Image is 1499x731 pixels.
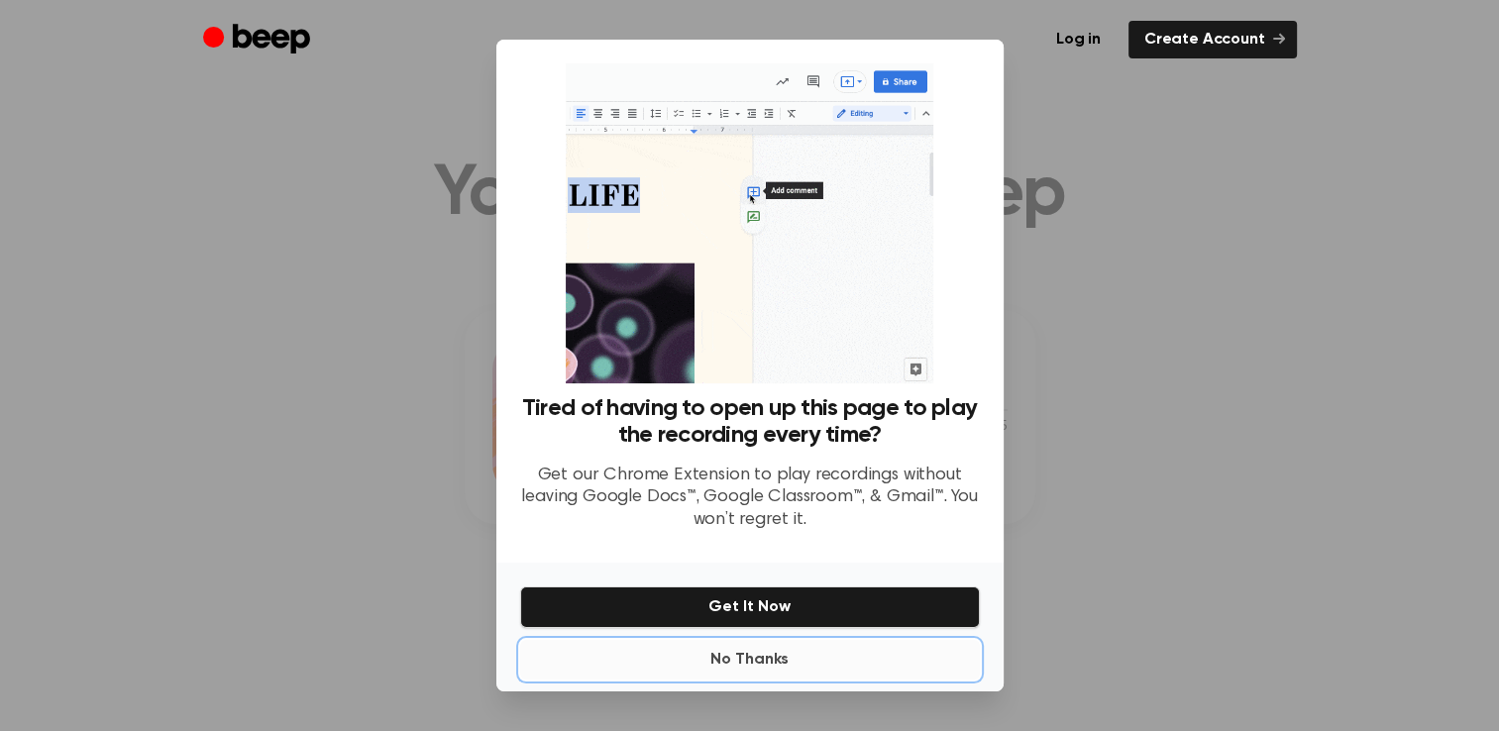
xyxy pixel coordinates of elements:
h3: Tired of having to open up this page to play the recording every time? [520,395,980,449]
a: Log in [1040,21,1117,58]
img: Beep extension in action [566,63,933,383]
button: No Thanks [520,640,980,679]
button: Get It Now [520,586,980,628]
p: Get our Chrome Extension to play recordings without leaving Google Docs™, Google Classroom™, & Gm... [520,465,980,532]
a: Beep [203,21,315,59]
a: Create Account [1128,21,1297,58]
